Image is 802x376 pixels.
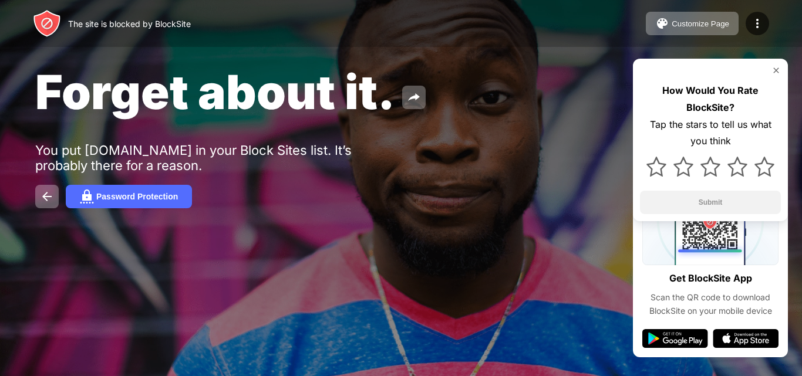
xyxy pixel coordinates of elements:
img: share.svg [407,90,421,104]
img: star.svg [646,157,666,177]
div: Customize Page [672,19,729,28]
div: Password Protection [96,192,178,201]
button: Password Protection [66,185,192,208]
img: password.svg [80,189,94,204]
img: app-store.svg [713,329,779,348]
button: Submit [640,191,781,214]
img: google-play.svg [642,329,708,348]
img: back.svg [40,189,54,204]
img: pallet.svg [655,16,669,31]
img: star.svg [727,157,747,177]
img: rate-us-close.svg [771,66,781,75]
div: Scan the QR code to download BlockSite on your mobile device [642,291,779,317]
img: star.svg [700,157,720,177]
img: header-logo.svg [33,9,61,38]
div: You put [DOMAIN_NAME] in your Block Sites list. It’s probably there for a reason. [35,143,398,173]
img: star.svg [754,157,774,177]
button: Customize Page [646,12,739,35]
div: How Would You Rate BlockSite? [640,82,781,116]
div: Get BlockSite App [669,270,752,287]
div: Tap the stars to tell us what you think [640,116,781,150]
span: Forget about it. [35,63,395,120]
div: The site is blocked by BlockSite [68,19,191,29]
img: star.svg [673,157,693,177]
img: menu-icon.svg [750,16,764,31]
